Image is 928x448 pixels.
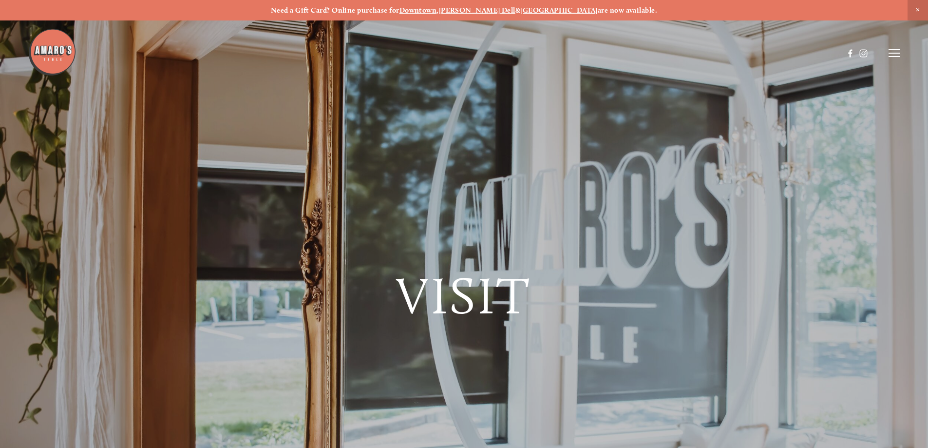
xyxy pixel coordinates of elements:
[28,28,76,77] img: Amaro's Table
[399,6,437,15] a: Downtown
[436,6,438,15] strong: ,
[515,6,520,15] strong: &
[520,6,598,15] a: [GEOGRAPHIC_DATA]
[598,6,657,15] strong: are now available.
[439,6,515,15] a: [PERSON_NAME] Dell
[396,265,531,327] span: Visit
[271,6,399,15] strong: Need a Gift Card? Online purchase for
